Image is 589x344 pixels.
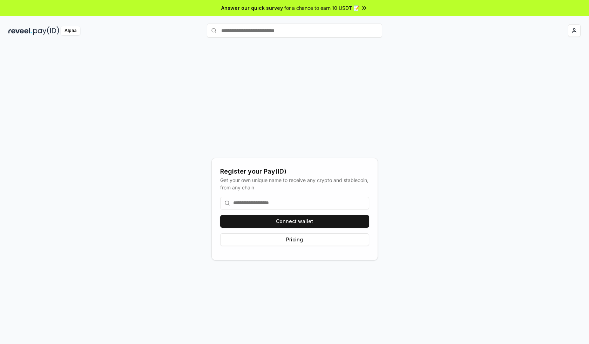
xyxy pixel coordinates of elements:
[61,26,80,35] div: Alpha
[221,4,283,12] span: Answer our quick survey
[284,4,359,12] span: for a chance to earn 10 USDT 📝
[8,26,32,35] img: reveel_dark
[220,176,369,191] div: Get your own unique name to receive any crypto and stablecoin, from any chain
[220,167,369,176] div: Register your Pay(ID)
[220,215,369,228] button: Connect wallet
[220,233,369,246] button: Pricing
[33,26,59,35] img: pay_id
